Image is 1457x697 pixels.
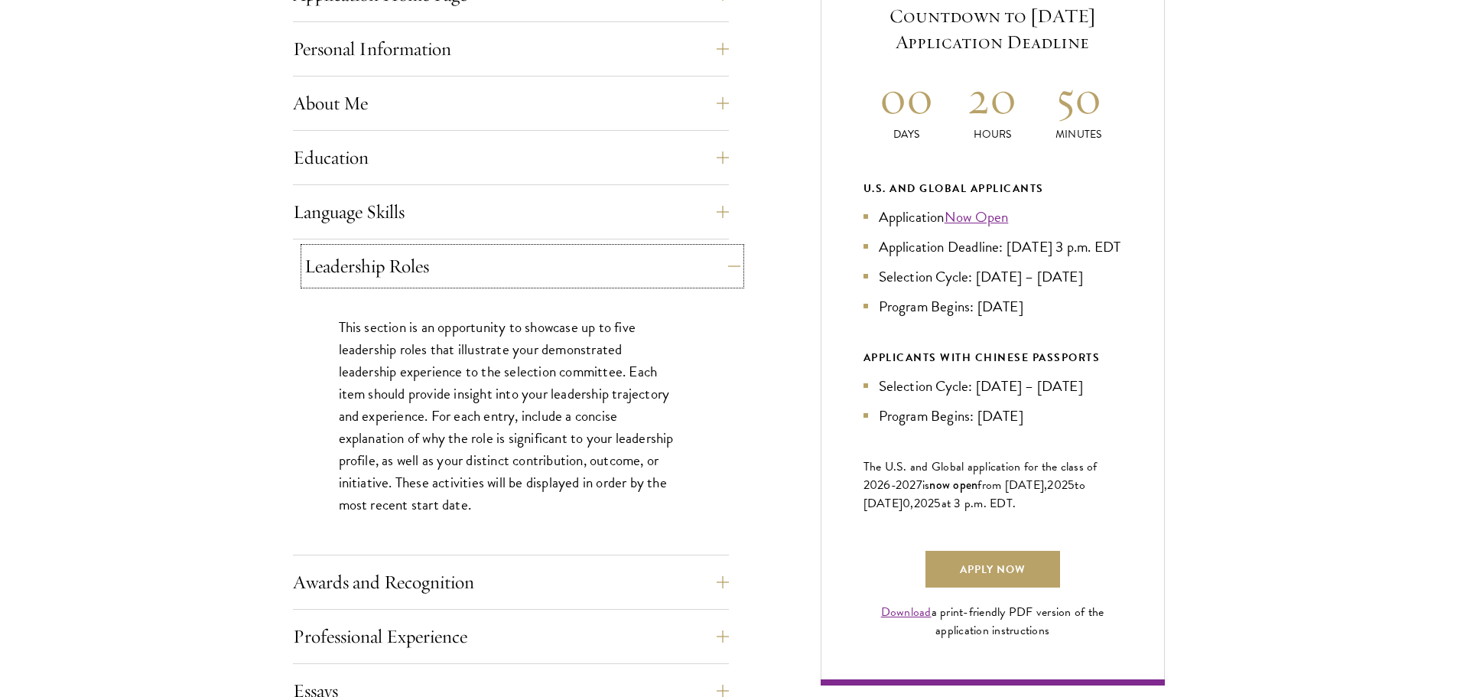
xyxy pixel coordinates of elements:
[881,603,932,621] a: Download
[883,476,890,494] span: 6
[914,494,935,513] span: 202
[863,179,1122,198] div: U.S. and Global Applicants
[945,206,1009,228] a: Now Open
[863,476,1085,513] span: to [DATE]
[293,31,729,67] button: Personal Information
[910,494,913,513] span: ,
[902,494,910,513] span: 0
[863,295,1122,318] li: Program Begins: [DATE]
[934,494,941,513] span: 5
[1068,476,1075,494] span: 5
[863,375,1122,397] li: Selection Cycle: [DATE] – [DATE]
[863,265,1122,288] li: Selection Cycle: [DATE] – [DATE]
[863,348,1122,367] div: APPLICANTS WITH CHINESE PASSPORTS
[863,236,1122,258] li: Application Deadline: [DATE] 3 p.m. EDT
[1036,126,1122,142] p: Minutes
[929,476,977,493] span: now open
[949,126,1036,142] p: Hours
[863,405,1122,427] li: Program Begins: [DATE]
[891,476,916,494] span: -202
[863,126,950,142] p: Days
[863,69,950,126] h2: 00
[863,458,1098,494] span: The U.S. and Global application for the class of 202
[922,476,930,494] span: is
[293,194,729,230] button: Language Skills
[925,551,1060,588] a: Apply Now
[942,494,1016,513] span: at 3 p.m. EDT.
[863,206,1122,228] li: Application
[1036,69,1122,126] h2: 50
[304,248,740,285] button: Leadership Roles
[293,564,729,601] button: Awards and Recognition
[1047,476,1068,494] span: 202
[949,69,1036,126] h2: 20
[863,603,1122,640] div: a print-friendly PDF version of the application instructions
[339,316,683,516] p: This section is an opportunity to showcase up to five leadership roles that illustrate your demon...
[293,139,729,176] button: Education
[293,85,729,122] button: About Me
[916,476,922,494] span: 7
[977,476,1047,494] span: from [DATE],
[293,618,729,655] button: Professional Experience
